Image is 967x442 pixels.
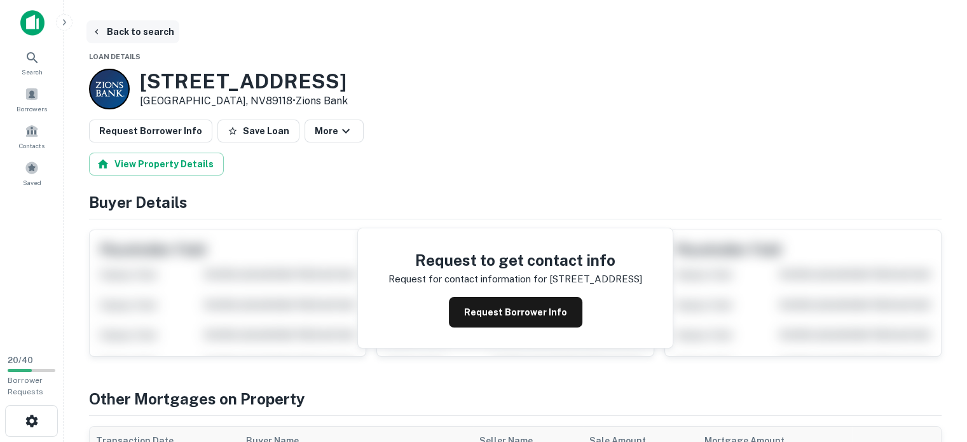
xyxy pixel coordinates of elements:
a: Search [4,45,60,79]
img: capitalize-icon.png [20,10,45,36]
p: Request for contact information for [388,272,547,287]
span: Loan Details [89,53,141,60]
span: Borrower Requests [8,376,43,396]
p: [GEOGRAPHIC_DATA], NV89118 • [140,93,348,109]
h4: Other Mortgages on Property [89,387,942,410]
span: Saved [23,177,41,188]
a: Contacts [4,119,60,153]
button: More [305,120,364,142]
p: [STREET_ADDRESS] [549,272,642,287]
button: View Property Details [89,153,224,176]
span: Search [22,67,43,77]
span: 20 / 40 [8,356,33,365]
button: Back to search [86,20,179,43]
h3: [STREET_ADDRESS] [140,69,348,93]
button: Request Borrower Info [449,297,582,328]
a: Borrowers [4,82,60,116]
button: Request Borrower Info [89,120,212,142]
iframe: Chat Widget [903,340,967,401]
a: Zions Bank [296,95,348,107]
a: Saved [4,156,60,190]
h4: Buyer Details [89,191,942,214]
button: Save Loan [217,120,299,142]
h4: Request to get contact info [388,249,642,272]
span: Borrowers [17,104,47,114]
span: Contacts [19,141,45,151]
